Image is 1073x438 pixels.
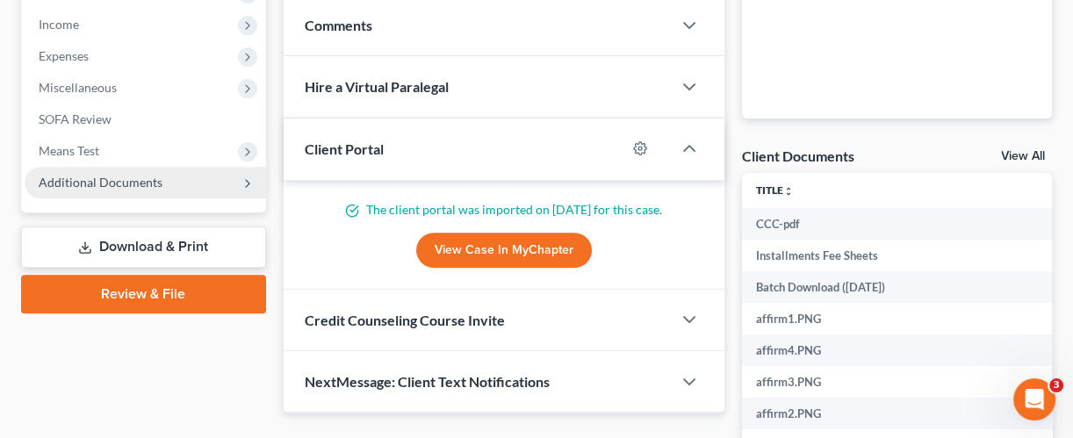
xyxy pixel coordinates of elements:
[39,175,162,190] span: Additional Documents
[39,80,117,95] span: Miscellaneous
[305,373,550,390] span: NextMessage: Client Text Notifications
[39,48,89,63] span: Expenses
[305,201,703,219] p: The client portal was imported on [DATE] for this case.
[21,226,266,268] a: Download & Print
[305,17,372,33] span: Comments
[1049,378,1063,392] span: 3
[39,111,112,126] span: SOFA Review
[416,233,592,268] a: View Case in MyChapter
[305,312,505,328] span: Credit Counseling Course Invite
[783,186,794,197] i: unfold_more
[305,140,384,157] span: Client Portal
[756,183,794,197] a: Titleunfold_more
[21,275,266,313] a: Review & File
[1001,150,1045,162] a: View All
[305,78,449,95] span: Hire a Virtual Paralegal
[1013,378,1055,420] iframe: Intercom live chat
[25,104,266,135] a: SOFA Review
[39,17,79,32] span: Income
[39,143,99,158] span: Means Test
[742,147,854,165] div: Client Documents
